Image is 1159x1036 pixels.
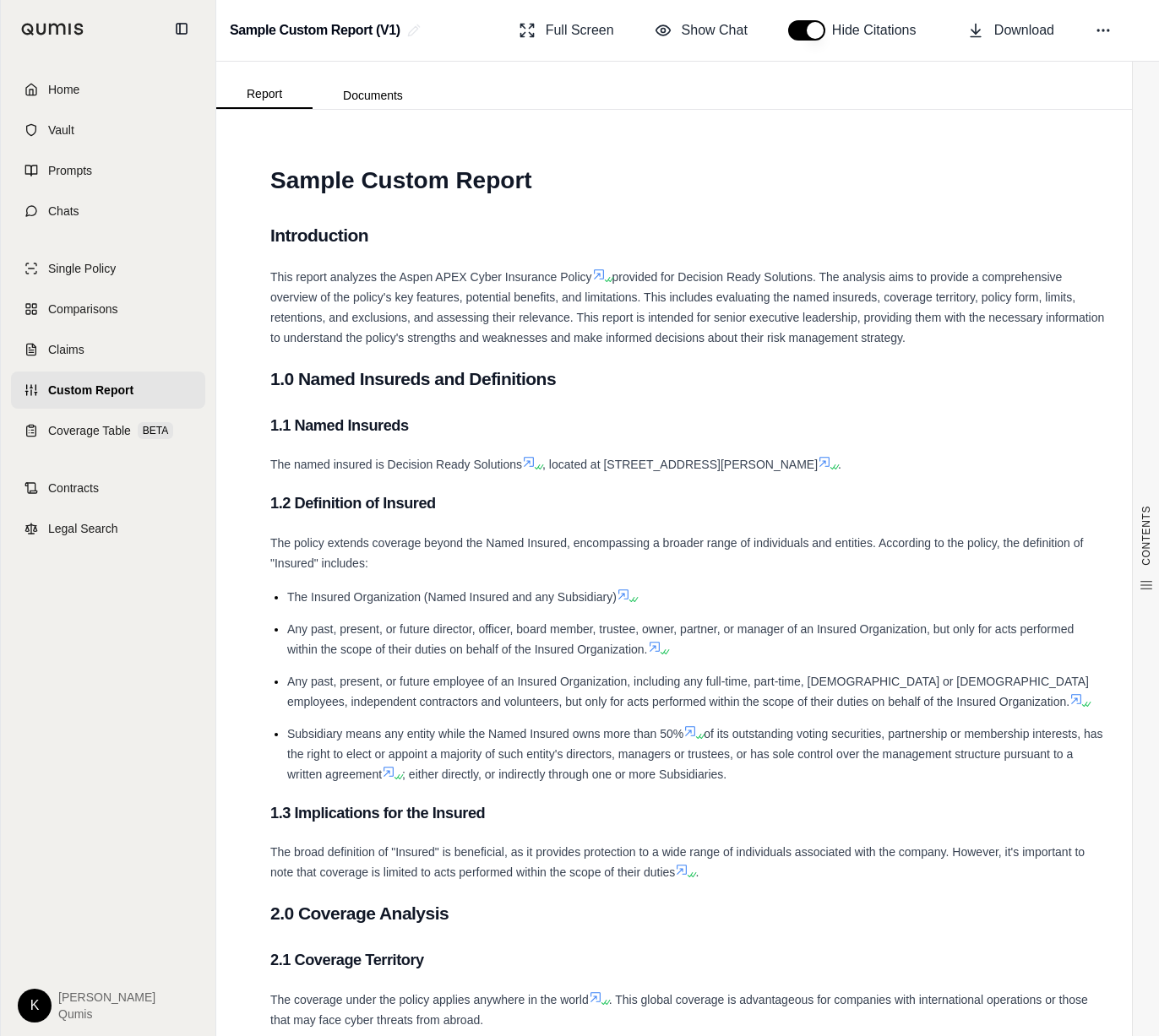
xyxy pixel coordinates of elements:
a: Contracts [11,469,205,507]
span: provided for Decision Ready Solutions. The analysis aims to provide a comprehensive overview of t... [270,270,1104,344]
span: Coverage Table [48,422,131,439]
span: Custom Report [48,382,133,399]
span: CONTENTS [1140,506,1153,566]
a: Single Policy [11,250,205,287]
h2: Sample Custom Report (V1) [230,15,400,46]
span: Contracts [48,480,99,496]
span: . [838,458,841,471]
h3: 2.1 Coverage Territory [270,945,1105,975]
span: Full Screen [546,20,614,41]
span: Vault [48,122,74,138]
button: Report [216,80,313,109]
span: Claims [48,341,84,358]
a: Legal Search [11,510,205,547]
a: Custom Report [11,372,205,409]
span: Single Policy [48,260,116,277]
button: Show Chat [648,14,754,47]
span: Hide Citations [832,20,927,41]
span: ; either directly, or indirectly through one or more Subsidiaries. [402,768,726,781]
span: Legal Search [48,520,118,537]
span: Any past, present, or future employee of an Insured Organization, including any full-time, part-t... [287,675,1089,708]
span: . [695,865,699,879]
span: Prompts [48,162,92,179]
span: This report analyzes the Aspen APEX Cyber Insurance Policy [270,270,592,284]
a: Coverage TableBETA [11,412,205,449]
h2: Introduction [270,218,1105,253]
div: K [18,989,52,1022]
a: Vault [11,111,205,149]
img: Qumis Logo [21,23,84,35]
h2: 2.0 Coverage Analysis [270,896,1105,931]
h3: 1.1 Named Insureds [270,410,1105,441]
button: Full Screen [512,14,621,47]
span: Any past, present, or future director, officer, board member, trustee, owner, partner, or manager... [287,622,1074,656]
span: BETA [138,422,173,439]
a: Chats [11,193,205,230]
span: Comparisons [48,301,117,317]
span: The coverage under the policy applies anywhere in the world [270,993,589,1006]
h2: 1.0 Named Insureds and Definitions [270,361,1105,397]
span: [PERSON_NAME] [58,989,155,1006]
span: The Insured Organization (Named Insured and any Subsidiary) [287,590,617,604]
span: Home [48,81,79,98]
a: Claims [11,331,205,368]
a: Home [11,71,205,108]
span: Qumis [58,1006,155,1022]
button: Collapse sidebar [168,15,195,42]
span: Chats [48,203,79,220]
span: The named insured is Decision Ready Solutions [270,458,522,471]
span: The broad definition of "Insured" is beneficial, as it provides protection to a wide range of ind... [270,845,1085,879]
span: , located at [STREET_ADDRESS][PERSON_NAME] [542,458,818,471]
span: The policy extends coverage beyond the Named Insured, encompassing a broader range of individuals... [270,536,1083,570]
button: Download [960,14,1061,47]
span: Subsidiary means any entity while the Named Insured owns more than 50% [287,727,683,740]
h3: 1.3 Implications for the Insured [270,798,1105,828]
span: . This global coverage is advantageous for companies with international operations or those that ... [270,993,1088,1027]
a: Prompts [11,152,205,189]
h1: Sample Custom Report [270,157,1105,204]
h3: 1.2 Definition of Insured [270,488,1105,518]
a: Comparisons [11,290,205,328]
span: Show Chat [682,20,748,41]
span: of its outstanding voting securities, partnership or membership interests, has the right to elect... [287,727,1103,781]
span: Download [994,20,1054,41]
button: Documents [313,82,433,109]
